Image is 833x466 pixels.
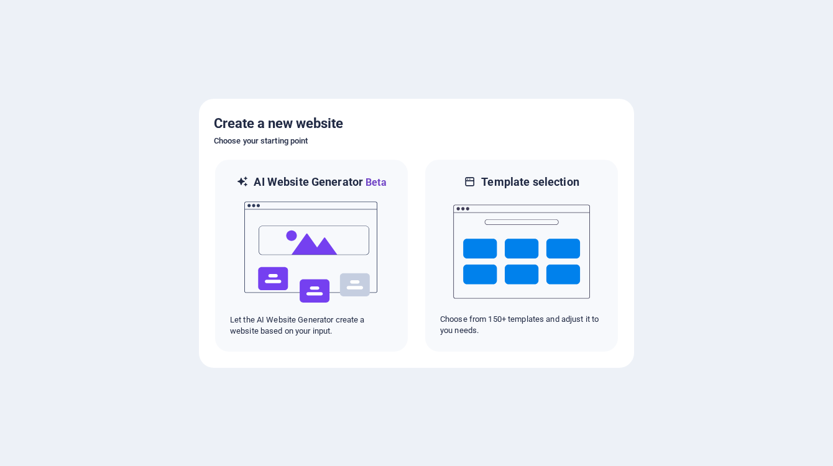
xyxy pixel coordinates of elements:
[440,314,603,336] p: Choose from 150+ templates and adjust it to you needs.
[214,114,619,134] h5: Create a new website
[363,176,387,188] span: Beta
[424,158,619,353] div: Template selectionChoose from 150+ templates and adjust it to you needs.
[481,175,579,190] h6: Template selection
[230,314,393,337] p: Let the AI Website Generator create a website based on your input.
[214,158,409,353] div: AI Website GeneratorBetaaiLet the AI Website Generator create a website based on your input.
[254,175,386,190] h6: AI Website Generator
[214,134,619,148] h6: Choose your starting point
[243,190,380,314] img: ai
